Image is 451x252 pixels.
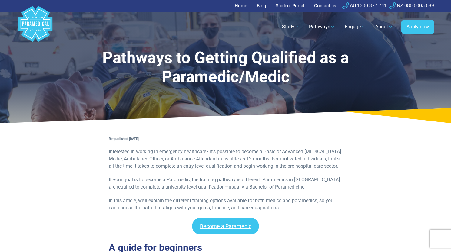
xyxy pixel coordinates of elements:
strong: Re-published [DATE] [109,137,139,141]
a: Apply now [401,20,434,34]
a: Australian Paramedical College [17,12,54,42]
h1: Pathways to Getting Qualified as a Paramedic/Medic [69,48,382,87]
a: Study [278,18,303,35]
a: Become a Paramedic [192,218,259,234]
p: Interested in working in emergency healthcare? It’s possible to become a Basic or Advanced [MEDIC... [109,148,343,170]
p: In this article, we’ll explain the different training options available for both medics and param... [109,197,343,212]
a: Engage [341,18,369,35]
p: If your goal is to become a Paramedic, the training pathway is different. Paramedics in [GEOGRAPH... [109,176,343,191]
a: NZ 0800 005 689 [389,3,434,8]
a: AU 1300 377 741 [342,3,387,8]
a: Pathways [305,18,339,35]
a: About [372,18,396,35]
